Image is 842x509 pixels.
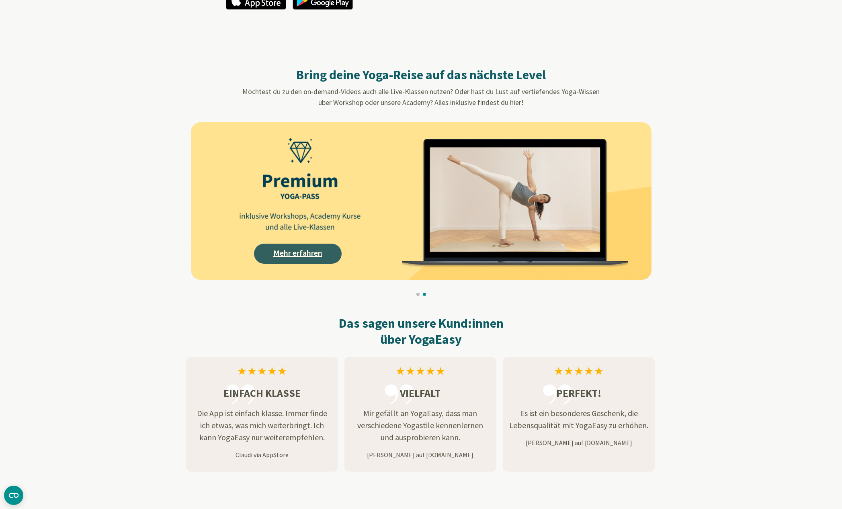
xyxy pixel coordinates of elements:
p: Es ist ein besonderes Geschenk, die Lebensqualität mit YogaEasy zu erhöhen. [503,407,655,431]
img: AAffA0nNPuCLAAAAAElFTkSuQmCC [191,122,651,280]
p: [PERSON_NAME] auf [DOMAIN_NAME] [344,450,496,460]
h3: Perfekt! [503,385,655,401]
a: Mehr erfahren [254,244,342,264]
p: [PERSON_NAME] auf [DOMAIN_NAME] [503,438,655,447]
h2: Bring deine Yoga-Reise auf das nächste Level [199,67,643,83]
p: Mir gefällt an YogaEasy, dass man verschiedene Yogastile kennenlernen und ausprobieren kann. [344,407,496,443]
button: CMP-Widget öffnen [4,486,23,505]
h3: Einfach klasse [186,385,338,401]
p: Claudi via AppStore [186,450,338,460]
h2: Das sagen unsere Kund:innen über YogaEasy [186,315,656,347]
h3: Vielfalt [344,385,496,401]
p: Die App ist einfach klasse. Immer finde ich etwas, was mich weiterbringt. Ich kann YogaEasy nur w... [186,407,338,443]
p: Möchtest du zu den on-demand-Videos auch alle Live-Klassen nutzen? Oder hast du Lust auf vertiefe... [199,86,643,108]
